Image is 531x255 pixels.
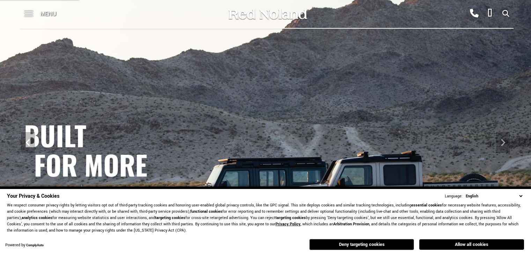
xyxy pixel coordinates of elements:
button: Allow all cookies [419,239,524,250]
strong: Arbitration Provision [333,221,369,227]
strong: targeting cookies [155,215,185,220]
img: Red Noland Auto Group [227,8,308,20]
strong: essential cookies [411,203,442,208]
div: Language: [445,194,463,198]
select: Language Select [464,193,524,199]
strong: analytics cookies [22,215,52,220]
a: Privacy Policy [275,221,301,227]
strong: functional cookies [190,209,222,214]
button: Deny targeting cookies [309,239,414,250]
p: We respect consumer privacy rights by letting visitors opt out of third-party tracking cookies an... [7,202,524,234]
div: Next [496,132,510,153]
a: ComplyAuto [26,243,44,248]
strong: targeting cookies [275,215,306,220]
span: Your Privacy & Cookies [7,192,59,200]
div: Powered by [5,243,44,248]
div: Previous [21,132,35,153]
